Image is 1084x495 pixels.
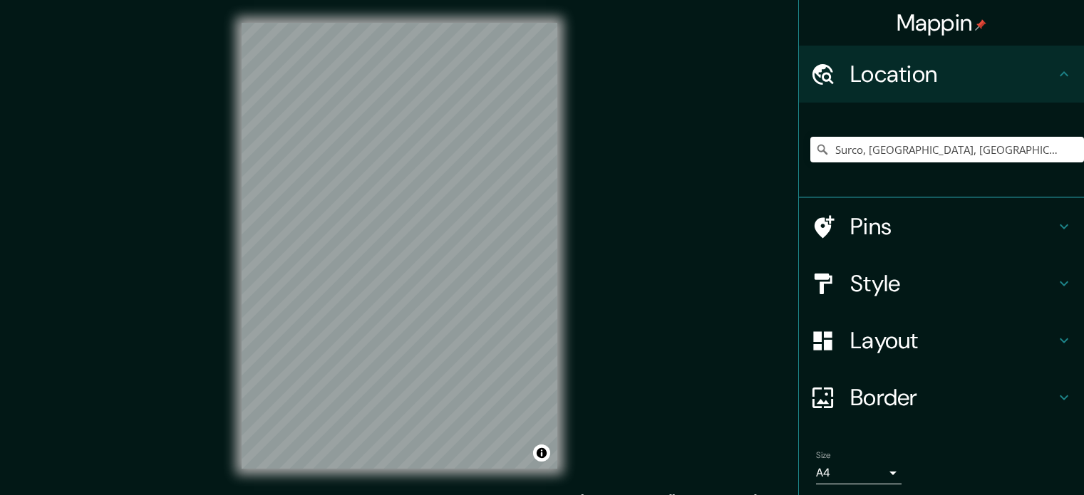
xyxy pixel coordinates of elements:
img: pin-icon.png [975,19,986,31]
iframe: Help widget launcher [957,439,1068,479]
div: Layout [799,312,1084,369]
canvas: Map [242,23,557,469]
div: Style [799,255,1084,312]
div: Location [799,46,1084,103]
h4: Border [850,383,1055,412]
h4: Layout [850,326,1055,355]
input: Pick your city or area [810,137,1084,162]
label: Size [816,449,831,462]
h4: Style [850,269,1055,298]
h4: Location [850,60,1055,88]
div: A4 [816,462,902,484]
button: Toggle attribution [533,444,550,462]
h4: Pins [850,212,1055,241]
div: Border [799,369,1084,426]
h4: Mappin [897,9,987,37]
div: Pins [799,198,1084,255]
